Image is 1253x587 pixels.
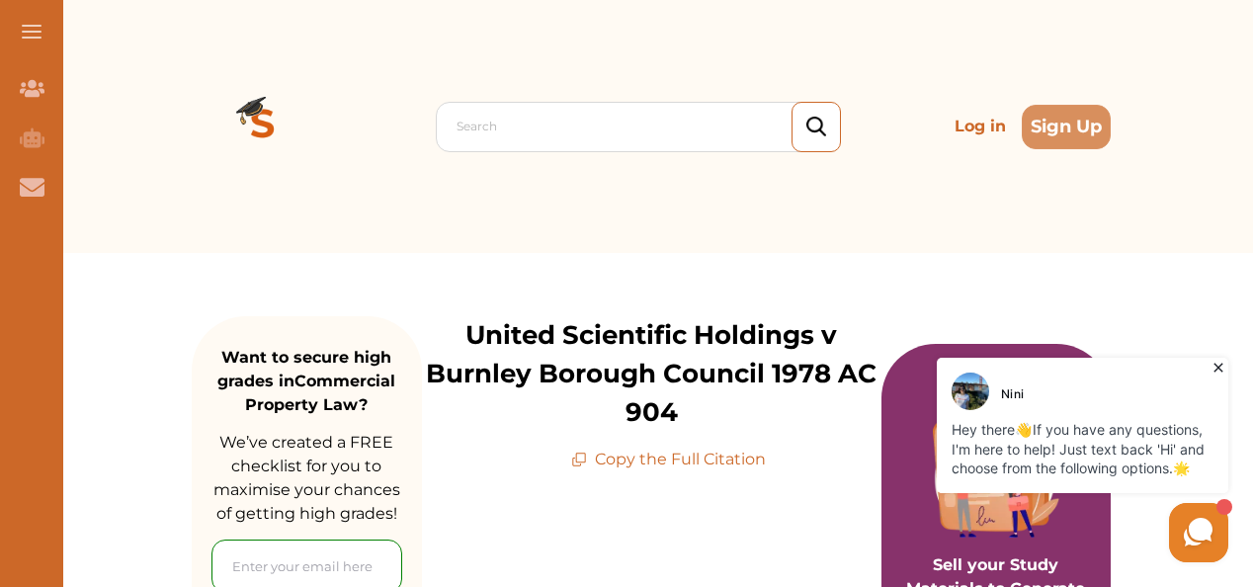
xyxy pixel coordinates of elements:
iframe: HelpCrunch [779,353,1233,567]
strong: Want to secure high grades in Commercial Property Law ? [217,348,395,414]
button: Sign Up [1022,105,1111,149]
p: Log in [947,107,1014,146]
span: We’ve created a FREE checklist for you to maximise your chances of getting high grades! [213,433,400,523]
img: search_icon [806,117,826,137]
p: Copy the Full Citation [571,448,766,471]
p: United Scientific Holdings v Burnley Borough Council 1978 AC 904 [422,316,881,432]
img: Logo [192,55,334,198]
